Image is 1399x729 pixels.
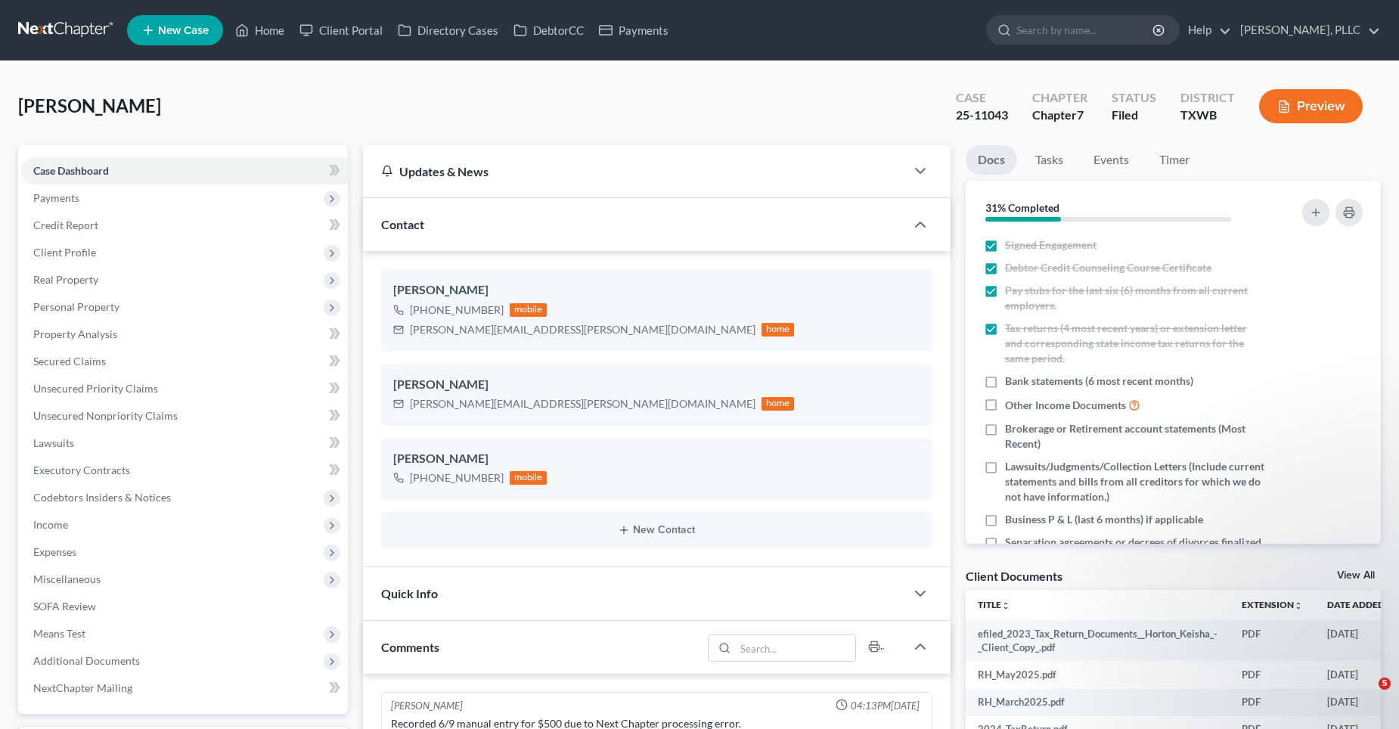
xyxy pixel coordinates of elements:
span: SOFA Review [33,600,96,613]
a: Executory Contracts [21,457,348,484]
div: Chapter [1032,89,1087,107]
a: [PERSON_NAME], PLLC [1233,17,1380,44]
span: [PERSON_NAME] [18,95,161,116]
div: [PERSON_NAME][EMAIL_ADDRESS][PERSON_NAME][DOMAIN_NAME] [410,396,755,411]
span: Client Profile [33,246,96,259]
a: Property Analysis [21,321,348,348]
span: Lawsuits/Judgments/Collection Letters (Include current statements and bills from all creditors fo... [1005,459,1264,504]
div: Filed [1112,107,1156,124]
button: Preview [1259,89,1363,123]
span: Signed Engagement [1005,237,1097,253]
a: Lawsuits [21,430,348,457]
a: Credit Report [21,212,348,239]
span: Property Analysis [33,327,117,340]
span: Means Test [33,627,85,640]
span: Quick Info [381,586,438,600]
span: Credit Report [33,219,98,231]
div: Status [1112,89,1156,107]
span: Codebtors Insiders & Notices [33,491,171,504]
div: [PHONE_NUMBER] [410,302,504,318]
input: Search... [735,635,855,661]
a: Case Dashboard [21,157,348,185]
span: New Case [158,25,209,36]
a: Client Portal [292,17,390,44]
div: [PHONE_NUMBER] [410,470,504,485]
span: Personal Property [33,300,119,313]
span: Lawsuits [33,436,74,449]
div: [PERSON_NAME] [391,699,463,713]
span: Pay stubs for the last six (6) months from all current employers. [1005,283,1264,313]
a: View All [1337,570,1375,581]
a: Help [1180,17,1231,44]
a: Directory Cases [390,17,506,44]
span: NextChapter Mailing [33,681,132,694]
span: Bank statements (6 most recent months) [1005,374,1193,389]
div: Updates & News [381,163,887,179]
a: Secured Claims [21,348,348,375]
span: 7 [1077,107,1084,122]
div: Case [956,89,1008,107]
span: Income [33,518,68,531]
span: Debtor Credit Counseling Course Certificate [1005,260,1211,275]
span: Tax returns (4 most recent years) or extension letter and corresponding state income tax returns ... [1005,321,1264,366]
div: mobile [510,471,548,485]
div: home [762,323,795,337]
div: 25-11043 [956,107,1008,124]
td: RH_May2025.pdf [966,661,1230,688]
a: Titleunfold_more [978,599,1010,610]
div: mobile [510,303,548,317]
span: Additional Documents [33,654,140,667]
div: [PERSON_NAME] [393,281,920,299]
span: Real Property [33,273,98,286]
td: PDF [1230,689,1315,716]
iframe: Intercom live chat [1348,678,1384,714]
span: Executory Contracts [33,464,130,476]
td: efiled_2023_Tax_Return_Documents__Horton_Keisha_-_Client_Copy_.pdf [966,620,1230,662]
span: Payments [33,191,79,204]
a: Docs [966,145,1017,175]
span: 04:13PM[DATE] [851,699,920,713]
a: NextChapter Mailing [21,675,348,702]
a: Home [228,17,292,44]
a: Tasks [1023,145,1075,175]
span: 5 [1379,678,1391,690]
a: Unsecured Nonpriority Claims [21,402,348,430]
span: Other Income Documents [1005,398,1126,413]
span: Secured Claims [33,355,106,368]
div: [PERSON_NAME][EMAIL_ADDRESS][PERSON_NAME][DOMAIN_NAME] [410,322,755,337]
a: Timer [1147,145,1202,175]
span: Separation agreements or decrees of divorces finalized in the past 2 years [1005,535,1264,565]
span: Case Dashboard [33,164,109,177]
span: Comments [381,640,439,654]
span: Brokerage or Retirement account statements (Most Recent) [1005,421,1264,451]
a: DebtorCC [506,17,591,44]
div: [PERSON_NAME] [393,376,920,394]
a: Unsecured Priority Claims [21,375,348,402]
td: RH_March2025.pdf [966,689,1230,716]
span: Contact [381,217,424,231]
div: TXWB [1180,107,1235,124]
input: Search by name... [1016,16,1155,44]
i: unfold_more [1001,601,1010,610]
span: Expenses [33,545,76,558]
span: Business P & L (last 6 months) if applicable [1005,512,1203,527]
div: [PERSON_NAME] [393,450,920,468]
span: Miscellaneous [33,572,101,585]
a: Events [1081,145,1141,175]
div: Chapter [1032,107,1087,124]
a: Payments [591,17,676,44]
a: SOFA Review [21,593,348,620]
span: Unsecured Nonpriority Claims [33,409,178,422]
div: District [1180,89,1235,107]
span: Unsecured Priority Claims [33,382,158,395]
button: New Contact [393,524,920,536]
div: Client Documents [966,568,1062,584]
strong: 31% Completed [985,201,1059,214]
div: home [762,397,795,411]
